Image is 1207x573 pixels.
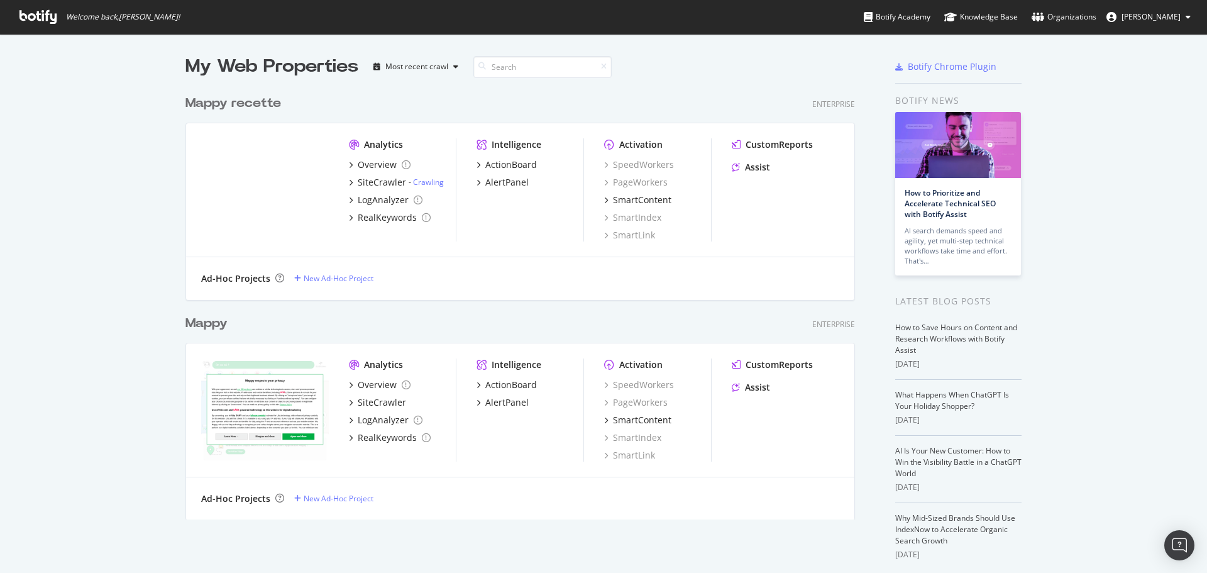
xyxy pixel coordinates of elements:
div: Enterprise [812,99,855,109]
a: SiteCrawler [349,396,406,409]
div: New Ad-Hoc Project [304,273,373,284]
div: Latest Blog Posts [895,294,1022,308]
div: Assist [745,381,770,394]
a: New Ad-Hoc Project [294,273,373,284]
a: AlertPanel [477,396,529,409]
div: Assist [745,161,770,174]
a: PageWorkers [604,396,668,409]
a: SmartIndex [604,211,661,224]
div: [DATE] [895,414,1022,426]
div: Activation [619,138,663,151]
div: Botify Academy [864,11,930,23]
a: Why Mid-Sized Brands Should Use IndexNow to Accelerate Organic Search Growth [895,513,1015,546]
a: What Happens When ChatGPT Is Your Holiday Shopper? [895,389,1009,411]
div: RealKeywords [358,211,417,224]
div: Organizations [1032,11,1096,23]
a: LogAnalyzer [349,194,422,206]
div: Analytics [364,359,403,371]
a: AI Is Your New Customer: How to Win the Visibility Battle in a ChatGPT World [895,445,1022,479]
div: CustomReports [746,138,813,151]
div: [DATE] [895,549,1022,560]
div: - [409,177,444,187]
a: SmartContent [604,194,671,206]
a: AlertPanel [477,176,529,189]
a: Overview [349,159,411,171]
div: SmartContent [613,194,671,206]
a: SpeedWorkers [604,379,674,391]
a: How to Prioritize and Accelerate Technical SEO with Botify Assist [905,187,996,220]
div: [DATE] [895,359,1022,370]
div: Intelligence [492,359,541,371]
div: SmartContent [613,414,671,426]
a: Overview [349,379,411,391]
a: CustomReports [732,359,813,371]
div: Analytics [364,138,403,151]
div: CustomReports [746,359,813,371]
a: SmartLink [604,449,655,462]
div: RealKeywords [358,431,417,444]
div: Overview [358,159,397,171]
div: AlertPanel [485,176,529,189]
div: Ad-Hoc Projects [201,492,270,505]
a: ActionBoard [477,379,537,391]
a: CustomReports [732,138,813,151]
div: Activation [619,359,663,371]
div: Mappy [185,314,228,333]
div: Mappy recette [185,94,281,113]
span: Welcome back, [PERSON_NAME] ! [66,12,180,22]
a: Assist [732,161,770,174]
div: [DATE] [895,482,1022,493]
div: SiteCrawler [358,396,406,409]
a: RealKeywords [349,211,431,224]
input: Search [473,56,612,78]
a: PageWorkers [604,176,668,189]
a: SmartLink [604,229,655,242]
div: grid [185,79,865,520]
span: Laetitia Torrelli [1122,11,1181,22]
a: Assist [732,381,770,394]
a: Mappy [185,314,233,333]
div: Botify Chrome Plugin [908,60,996,73]
a: New Ad-Hoc Project [294,493,373,504]
button: [PERSON_NAME] [1096,7,1201,27]
img: fr.mappy.com [201,359,329,460]
a: ActionBoard [477,159,537,171]
div: My Web Properties [185,54,358,79]
div: Most recent crawl [385,63,448,70]
div: Ad-Hoc Projects [201,272,270,285]
a: RealKeywords [349,431,431,444]
div: SiteCrawler [358,176,406,189]
div: Overview [358,379,397,391]
div: Botify news [895,94,1022,108]
div: Open Intercom Messenger [1164,530,1194,560]
a: How to Save Hours on Content and Research Workflows with Botify Assist [895,322,1017,355]
a: Botify Chrome Plugin [895,60,996,73]
a: SmartIndex [604,431,661,444]
button: Most recent crawl [368,57,463,77]
div: New Ad-Hoc Project [304,493,373,504]
div: ActionBoard [485,159,537,171]
a: Crawling [413,177,444,187]
div: LogAnalyzer [358,194,409,206]
div: Knowledge Base [944,11,1018,23]
a: SmartContent [604,414,671,426]
a: SpeedWorkers [604,159,674,171]
a: LogAnalyzer [349,414,422,426]
div: AI search demands speed and agility, yet multi-step technical workflows take time and effort. Tha... [905,226,1011,266]
div: Intelligence [492,138,541,151]
div: AlertPanel [485,396,529,409]
a: Mappy recette [185,94,286,113]
img: How to Prioritize and Accelerate Technical SEO with Botify Assist [895,112,1021,178]
a: SiteCrawler- Crawling [349,176,444,189]
div: ActionBoard [485,379,537,391]
div: Enterprise [812,319,855,330]
div: LogAnalyzer [358,414,409,426]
